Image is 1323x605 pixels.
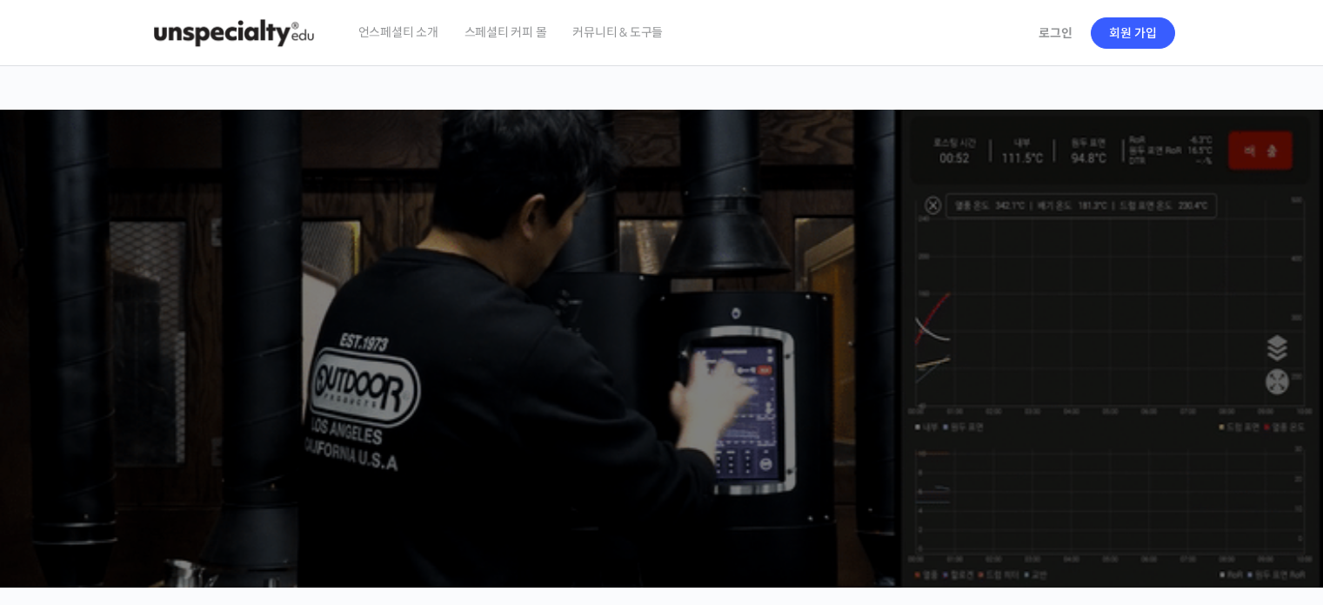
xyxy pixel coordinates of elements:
[1091,17,1175,49] a: 회원 가입
[17,266,1306,354] p: [PERSON_NAME]을 다하는 당신을 위해, 최고와 함께 만든 커피 클래스
[1028,13,1083,53] a: 로그인
[17,362,1306,387] p: 시간과 장소에 구애받지 않고, 검증된 커리큘럼으로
